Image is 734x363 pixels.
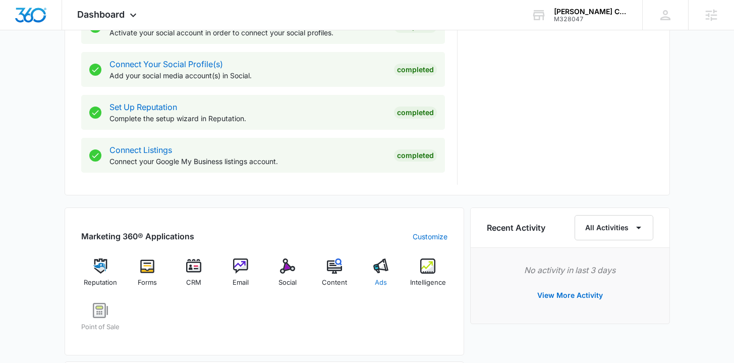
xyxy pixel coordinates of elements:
span: Forms [138,278,157,288]
span: Content [322,278,347,288]
span: Ads [375,278,387,288]
span: Reputation [84,278,117,288]
a: Social [268,258,307,295]
span: Intelligence [410,278,446,288]
h6: Recent Activity [487,222,545,234]
a: Customize [413,231,447,242]
a: Ads [362,258,401,295]
p: Activate your social account in order to connect your social profiles. [109,27,386,38]
p: Complete the setup wizard in Reputation. [109,113,386,124]
a: Reputation [81,258,120,295]
a: CRM [175,258,213,295]
a: Point of Sale [81,303,120,339]
span: Point of Sale [81,322,120,332]
p: Add your social media account(s) in Social. [109,70,386,81]
a: Set Up Reputation [109,102,177,112]
a: Email [221,258,260,295]
span: Dashboard [77,9,125,20]
button: View More Activity [527,283,613,307]
span: Email [233,278,249,288]
a: Connect Your Social Profile(s) [109,59,223,69]
a: Content [315,258,354,295]
a: Forms [128,258,166,295]
div: account id [554,16,628,23]
div: Completed [394,107,437,119]
span: Social [278,278,297,288]
h2: Marketing 360® Applications [81,230,194,242]
p: Connect your Google My Business listings account. [109,156,386,167]
div: account name [554,8,628,16]
div: Completed [394,64,437,76]
p: No activity in last 3 days [487,264,653,276]
button: All Activities [575,215,653,240]
a: Connect Listings [109,145,172,155]
span: CRM [186,278,201,288]
a: Intelligence [409,258,447,295]
div: Completed [394,149,437,162]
